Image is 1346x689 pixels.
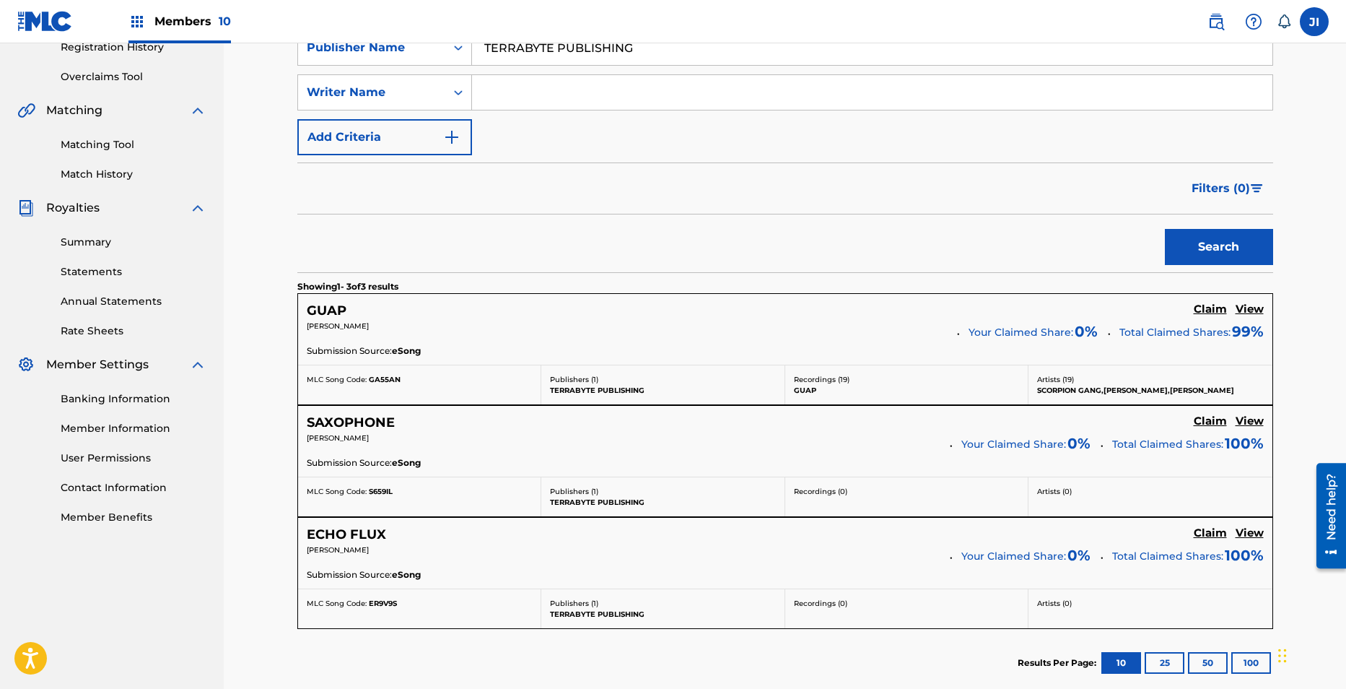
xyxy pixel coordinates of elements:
[392,456,421,469] span: eSong
[550,374,776,385] p: Publishers ( 1 )
[961,437,1066,452] span: Your Claimed Share:
[1236,526,1264,542] a: View
[307,526,386,543] h5: ECHO FLUX
[1239,7,1268,36] div: Help
[307,433,369,443] span: [PERSON_NAME]
[443,129,460,146] img: 9d2ae6d4665cec9f34b9.svg
[61,391,206,407] a: Banking Information
[17,356,35,373] img: Member Settings
[1194,526,1227,540] h5: Claim
[17,199,35,217] img: Royalties
[1278,634,1287,677] div: Drag
[550,609,776,620] p: TERRABYTE PUBLISHING
[1207,13,1225,30] img: search
[1183,170,1273,207] button: Filters (0)
[1300,7,1329,36] div: User Menu
[17,102,35,119] img: Matching
[307,599,367,608] span: MLC Song Code:
[369,599,397,608] span: ER9V9S
[1037,486,1264,497] p: Artists ( 0 )
[154,13,231,30] span: Members
[1112,550,1223,563] span: Total Claimed Shares:
[1277,14,1291,29] div: Notifications
[189,102,206,119] img: expand
[46,102,102,119] span: Matching
[1192,180,1250,197] span: Filters ( 0 )
[550,497,776,508] p: TERRABYTE PUBLISHING
[794,385,1020,396] p: GUAP
[794,374,1020,385] p: Recordings ( 19 )
[297,119,472,155] button: Add Criteria
[61,324,206,339] a: Rate Sheets
[307,415,395,431] h5: SAXOPHONE
[1018,656,1100,669] p: Results Per Page:
[61,69,206,84] a: Overclaims Tool
[128,13,146,30] img: Top Rightsholders
[1067,545,1091,566] span: 0 %
[1112,438,1223,451] span: Total Claimed Shares:
[1101,652,1141,674] button: 10
[307,487,367,496] span: MLC Song Code:
[1251,184,1263,193] img: filter
[307,545,369,555] span: [PERSON_NAME]
[1037,598,1264,609] p: Artists ( 0 )
[1188,652,1228,674] button: 50
[1245,13,1262,30] img: help
[1037,385,1264,396] p: SCORPION GANG,[PERSON_NAME],[PERSON_NAME]
[1236,303,1264,316] h5: View
[61,264,206,279] a: Statements
[61,40,206,55] a: Registration History
[1236,415,1264,428] h5: View
[61,294,206,309] a: Annual Statements
[307,344,392,357] span: Submission Source:
[307,375,367,384] span: MLC Song Code:
[307,84,437,101] div: Writer Name
[61,421,206,436] a: Member Information
[61,510,206,525] a: Member Benefits
[61,451,206,466] a: User Permissions
[1236,303,1264,318] a: View
[392,344,421,357] span: eSong
[1067,433,1091,454] span: 0 %
[1037,374,1264,385] p: Artists ( 19 )
[61,235,206,250] a: Summary
[1194,415,1227,428] h5: Claim
[550,385,776,396] p: TERRABYTE PUBLISHING
[961,549,1066,564] span: Your Claimed Share:
[17,11,73,32] img: MLC Logo
[297,280,398,293] p: Showing 1 - 3 of 3 results
[1231,652,1271,674] button: 100
[1119,326,1231,339] span: Total Claimed Shares:
[1165,229,1273,265] button: Search
[1145,652,1184,674] button: 25
[794,598,1020,609] p: Recordings ( 0 )
[794,486,1020,497] p: Recordings ( 0 )
[307,321,369,331] span: [PERSON_NAME]
[392,568,421,581] span: eSong
[969,325,1073,340] span: Your Claimed Share:
[46,356,149,373] span: Member Settings
[369,487,393,496] span: S659IL
[189,199,206,217] img: expand
[61,480,206,495] a: Contact Information
[297,30,1273,272] form: Search Form
[307,303,346,319] h5: GUAP
[307,39,437,56] div: Publisher Name
[1236,526,1264,540] h5: View
[61,167,206,182] a: Match History
[1306,458,1346,574] iframe: Resource Center
[550,598,776,609] p: Publishers ( 1 )
[369,375,401,384] span: GA55AN
[550,486,776,497] p: Publishers ( 1 )
[61,137,206,152] a: Matching Tool
[307,456,392,469] span: Submission Source:
[1194,303,1227,316] h5: Claim
[1202,7,1231,36] a: Public Search
[219,14,231,28] span: 10
[1274,620,1346,689] div: Chat Widget
[189,356,206,373] img: expand
[1225,545,1264,566] span: 100 %
[307,568,392,581] span: Submission Source:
